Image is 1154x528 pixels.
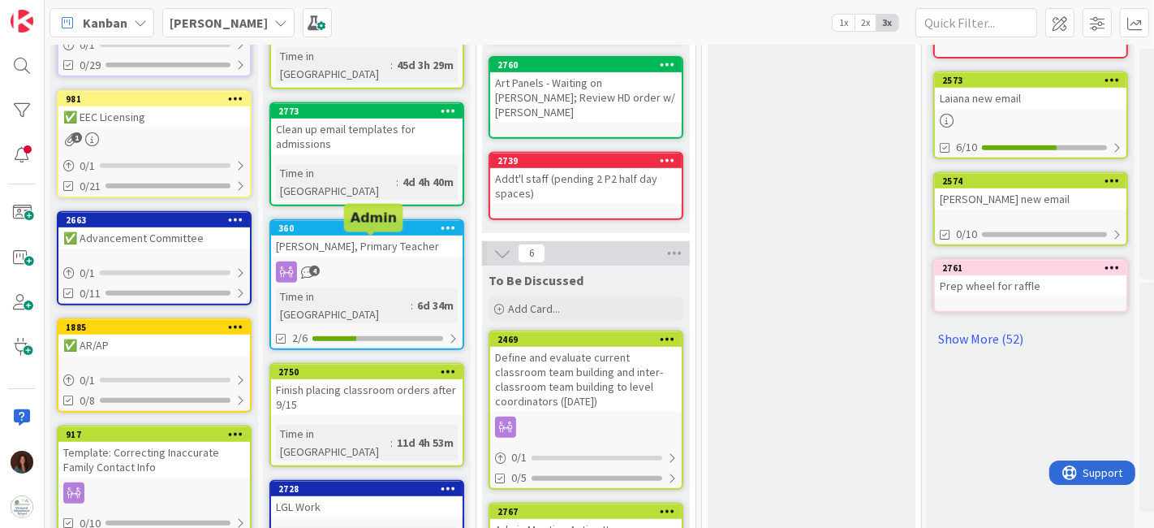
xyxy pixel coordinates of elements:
div: 360 [271,221,463,236]
a: 2573Laiana new email6/10 [933,71,1128,159]
div: 4d 4h 40m [398,173,458,191]
span: : [390,56,393,74]
span: 1x [833,15,855,31]
div: 917 [66,429,250,440]
span: Support [34,2,74,22]
a: 2469Define and evaluate current classroom team building and inter-classroom team building to leve... [489,331,683,490]
span: 6 [518,244,545,263]
div: 2750Finish placing classroom orders after 9/15 [271,365,463,415]
div: 2761 [942,262,1126,274]
span: 2x [855,15,876,31]
div: 2573 [942,75,1126,86]
div: 0/1 [490,448,682,468]
div: 2760 [490,58,682,72]
span: 0 / 1 [80,265,95,282]
div: 11d 4h 53m [393,434,458,452]
div: Define and evaluate current classroom team building and inter-classroom team building to level co... [490,347,682,412]
div: 0/1 [58,156,250,176]
div: 2663✅ Advancement Committee [58,213,250,249]
div: ✅ Advancement Committee [58,227,250,249]
div: 2573 [935,73,1126,88]
div: Art Panels - Waiting on [PERSON_NAME]; Review HD order w/ [PERSON_NAME] [490,72,682,123]
b: [PERSON_NAME] [170,15,268,31]
div: Time in [GEOGRAPHIC_DATA] [276,288,411,323]
a: 2750Finish placing classroom orders after 9/15Time in [GEOGRAPHIC_DATA]:11d 4h 53m [269,363,464,467]
a: 2663✅ Advancement Committee0/10/11 [57,211,252,305]
span: 0/29 [80,57,101,74]
span: 0 / 1 [80,372,95,389]
div: 2739 [490,154,682,168]
div: LGL Work [271,496,463,517]
span: 0/8 [80,392,95,409]
div: Prep wheel for raffle [935,275,1126,296]
a: 981✅ EEC Licensing0/10/21 [57,90,252,198]
span: 0/10 [956,226,977,243]
span: 3x [876,15,898,31]
div: 2739Addt'l staff (pending 2 P2 half day spaces) [490,154,682,204]
div: 45d 3h 29m [393,56,458,74]
span: Add Card... [508,301,560,316]
span: 6/10 [956,139,977,156]
div: Time in [GEOGRAPHIC_DATA] [276,425,390,461]
a: Show More (52) [933,326,1128,352]
div: 2469 [497,334,682,345]
span: 4 [309,266,320,276]
span: 0 / 1 [511,449,527,466]
div: 1885✅ AR/AP [58,320,250,356]
div: 2761 [935,261,1126,275]
div: 2728 [271,482,463,496]
div: 2739 [497,155,682,167]
a: 2574[PERSON_NAME] new email0/10 [933,172,1128,246]
div: 1885 [66,322,250,333]
span: 0/11 [80,285,101,302]
div: Template: Correcting Inaccurate Family Contact Info [58,442,250,478]
a: 2761Prep wheel for raffle [933,259,1128,313]
span: 0/5 [511,470,527,487]
span: : [390,434,393,452]
div: Finish placing classroom orders after 9/15 [271,379,463,415]
div: 360[PERSON_NAME], Primary Teacher [271,221,463,257]
div: 2728 [278,483,463,495]
div: 6d 34m [413,296,458,314]
div: 2761Prep wheel for raffle [935,261,1126,296]
a: 2760Art Panels - Waiting on [PERSON_NAME]; Review HD order w/ [PERSON_NAME] [489,56,683,139]
span: 2/6 [292,330,308,347]
div: 2760Art Panels - Waiting on [PERSON_NAME]; Review HD order w/ [PERSON_NAME] [490,58,682,123]
div: 0/1 [58,370,250,391]
div: 2663 [58,213,250,227]
div: 981 [66,93,250,105]
div: 2574 [942,175,1126,187]
a: 1885✅ AR/AP0/10/8 [57,318,252,413]
img: RF [11,451,33,474]
div: 2469 [490,332,682,347]
div: 1885 [58,320,250,335]
div: 2767 [497,506,682,517]
div: 2573Laiana new email [935,73,1126,109]
input: Quick Filter... [915,8,1037,37]
div: [PERSON_NAME], Primary Teacher [271,236,463,257]
div: 2574[PERSON_NAME] new email [935,174,1126,210]
span: 0 / 1 [80,37,95,54]
div: 2728LGL Work [271,482,463,517]
a: 2739Addt'l staff (pending 2 P2 half day spaces) [489,152,683,220]
div: Addt'l staff (pending 2 P2 half day spaces) [490,168,682,204]
div: 917Template: Correcting Inaccurate Family Contact Info [58,427,250,478]
h5: Admin [351,210,397,225]
div: Time in [GEOGRAPHIC_DATA] [276,164,396,200]
div: Clean up email templates for admissions [271,119,463,154]
div: 981✅ EEC Licensing [58,92,250,128]
div: 0/1 [58,263,250,283]
div: 2469Define and evaluate current classroom team building and inter-classroom team building to leve... [490,332,682,412]
span: Kanban [83,13,127,32]
img: Visit kanbanzone.com [11,10,33,32]
div: 2750 [278,366,463,378]
div: 2663 [66,214,250,226]
span: 0/21 [80,178,101,195]
div: 917 [58,427,250,442]
div: 0/1 [58,35,250,55]
div: Time in [GEOGRAPHIC_DATA] [276,47,390,83]
span: : [396,173,398,191]
span: : [411,296,413,314]
a: 2773Clean up email templates for admissionsTime in [GEOGRAPHIC_DATA]:4d 4h 40m [269,102,464,206]
div: 2750 [271,365,463,379]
